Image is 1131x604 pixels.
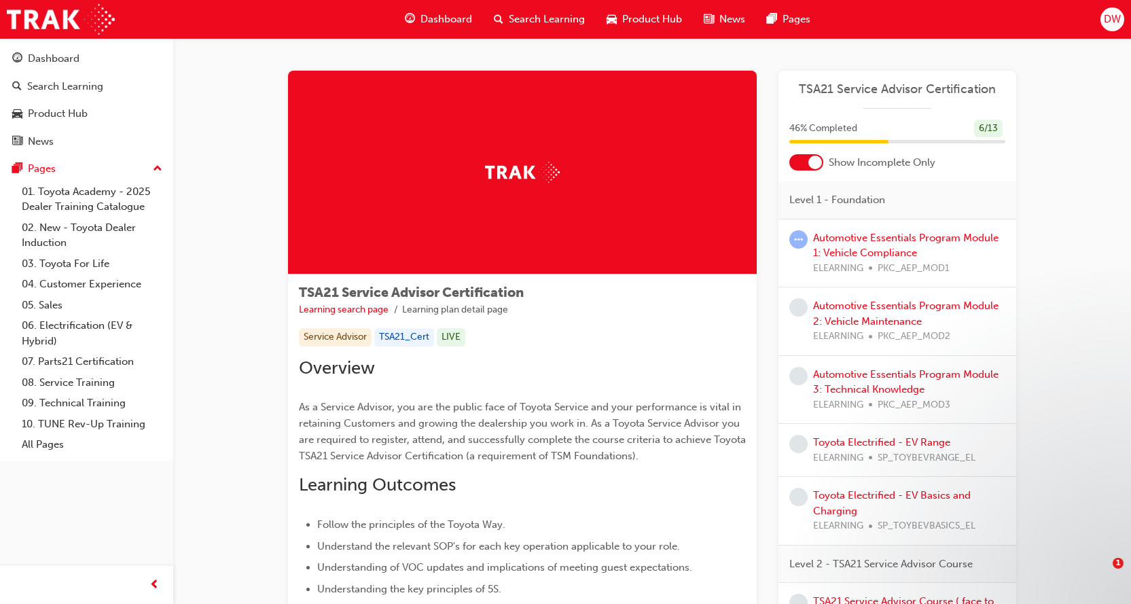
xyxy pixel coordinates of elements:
span: ELEARNING [813,261,863,277]
span: ELEARNING [813,397,863,413]
span: Learning Outcomes [299,474,456,495]
div: Dashboard [28,51,79,67]
img: Trak [7,4,115,35]
span: Product Hub [622,12,682,27]
button: Pages [5,156,168,181]
a: 05. Sales [16,295,168,316]
div: Service Advisor [299,328,372,347]
div: TSA21_Cert [374,328,434,347]
span: learningRecordVerb_NONE-icon [789,435,808,453]
span: search-icon [494,11,503,28]
a: Search Learning [5,74,168,99]
span: Understanding the key principles of 5S. [317,583,501,595]
a: 03. Toyota For Life [16,253,168,274]
span: PKC_AEP_MOD1 [878,261,950,277]
span: pages-icon [767,11,777,28]
span: ELEARNING [813,329,863,344]
iframe: Intercom live chat [1085,558,1117,590]
span: PKC_AEP_MOD2 [878,329,950,344]
a: 10. TUNE Rev-Up Training [16,414,168,435]
a: search-iconSearch Learning [483,5,596,33]
a: Toyota Electrified - EV Range [813,436,950,448]
a: 01. Toyota Academy - 2025 Dealer Training Catalogue [16,181,168,217]
div: Search Learning [27,79,103,94]
span: DW [1104,12,1121,27]
a: guage-iconDashboard [394,5,483,33]
a: pages-iconPages [756,5,821,33]
span: ELEARNING [813,518,863,534]
a: All Pages [16,434,168,455]
span: car-icon [607,11,617,28]
span: learningRecordVerb_NONE-icon [789,298,808,317]
span: Overview [299,357,375,378]
a: car-iconProduct Hub [596,5,693,33]
button: DashboardSearch LearningProduct HubNews [5,43,168,156]
span: News [719,12,745,27]
span: learningRecordVerb_NONE-icon [789,488,808,506]
span: up-icon [153,160,162,178]
a: Automotive Essentials Program Module 3: Technical Knowledge [813,368,999,396]
span: As a Service Advisor, you are the public face of Toyota Service and your performance is vital in ... [299,401,749,462]
div: Pages [28,161,56,177]
span: Search Learning [509,12,585,27]
a: TSA21 Service Advisor Certification [789,82,1005,97]
span: search-icon [12,81,22,93]
span: TSA21 Service Advisor Certification [299,285,524,300]
span: car-icon [12,108,22,120]
button: DW [1100,7,1124,31]
span: Follow the principles of the Toyota Way. [317,518,505,531]
span: ELEARNING [813,450,863,466]
a: Product Hub [5,101,168,126]
span: Dashboard [420,12,472,27]
span: Level 1 - Foundation [789,192,885,208]
span: learningRecordVerb_ATTEMPT-icon [789,230,808,249]
a: News [5,129,168,154]
span: learningRecordVerb_NONE-icon [789,367,808,385]
a: Toyota Electrified - EV Basics and Charging [813,489,971,517]
span: 46 % Completed [789,121,857,137]
span: Understanding of VOC updates and implications of meeting guest expectations. [317,561,692,573]
a: Learning search page [299,304,389,315]
a: 08. Service Training [16,372,168,393]
span: pages-icon [12,163,22,175]
span: guage-icon [12,53,22,65]
span: PKC_AEP_MOD3 [878,397,950,413]
a: 07. Parts21 Certification [16,351,168,372]
a: Automotive Essentials Program Module 1: Vehicle Compliance [813,232,999,260]
span: Understand the relevant SOP's for each key operation applicable to your role. [317,540,680,552]
span: prev-icon [149,577,160,594]
a: Dashboard [5,46,168,71]
div: News [28,134,54,149]
span: guage-icon [405,11,415,28]
div: Product Hub [28,106,88,122]
div: LIVE [437,328,465,347]
div: 6 / 13 [974,120,1003,138]
span: news-icon [704,11,714,28]
a: 09. Technical Training [16,393,168,414]
a: 04. Customer Experience [16,274,168,295]
span: news-icon [12,136,22,148]
a: news-iconNews [693,5,756,33]
a: Automotive Essentials Program Module 2: Vehicle Maintenance [813,300,999,327]
span: Show Incomplete Only [829,155,935,171]
li: Learning plan detail page [402,302,508,318]
span: Level 2 - TSA21 Service Advisor Course [789,556,973,572]
span: Pages [783,12,810,27]
a: 02. New - Toyota Dealer Induction [16,217,168,253]
img: Trak [485,162,560,183]
span: 1 [1113,558,1124,569]
a: 06. Electrification (EV & Hybrid) [16,315,168,351]
span: SP_TOYBEVRANGE_EL [878,450,975,466]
